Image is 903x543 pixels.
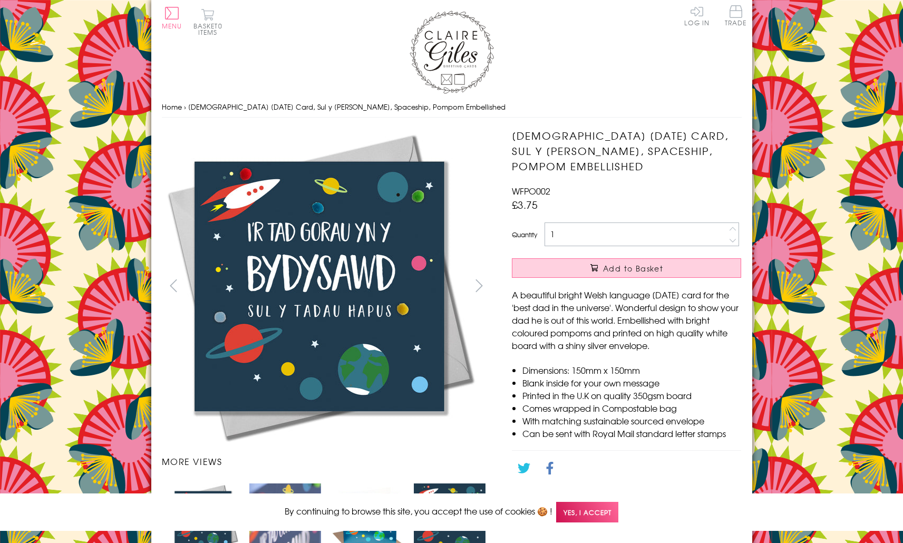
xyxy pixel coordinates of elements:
span: WFPO002 [512,185,550,197]
span: 0 items [198,21,222,37]
h1: [DEMOGRAPHIC_DATA] [DATE] Card, Sul y [PERSON_NAME], Spaceship, Pompom Embellished [512,128,741,173]
li: Can be sent with Royal Mail standard letter stamps [522,427,741,440]
span: [DEMOGRAPHIC_DATA] [DATE] Card, Sul y [PERSON_NAME], Spaceship, Pompom Embellished [188,102,506,112]
nav: breadcrumbs [162,96,742,118]
a: Log In [684,5,710,26]
img: Welsh Father's Day Card, Sul y Tadau Hapus, Spaceship, Pompom Embellished [161,128,478,444]
button: Menu [162,7,182,29]
li: With matching sustainable sourced envelope [522,414,741,427]
a: Home [162,102,182,112]
li: Dimensions: 150mm x 150mm [522,364,741,376]
p: A beautiful bright Welsh language [DATE] card for the 'best dad in the universe'. Wonderful desig... [512,288,741,352]
span: £3.75 [512,197,538,212]
h3: More views [162,455,491,468]
a: Go back to the collection [521,490,623,503]
button: Basket0 items [193,8,222,35]
button: next [467,274,491,297]
li: Printed in the U.K on quality 350gsm board [522,389,741,402]
img: Welsh Father's Day Card, Sul y Tadau Hapus, Spaceship, Pompom Embellished [491,128,807,412]
a: Trade [725,5,747,28]
button: Add to Basket [512,258,741,278]
button: prev [162,274,186,297]
span: Yes, I accept [556,502,618,522]
span: › [184,102,186,112]
span: Add to Basket [603,263,663,274]
li: Blank inside for your own message [522,376,741,389]
span: Trade [725,5,747,26]
img: Claire Giles Greetings Cards [410,11,494,94]
li: Comes wrapped in Compostable bag [522,402,741,414]
span: Menu [162,21,182,31]
label: Quantity [512,230,537,239]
